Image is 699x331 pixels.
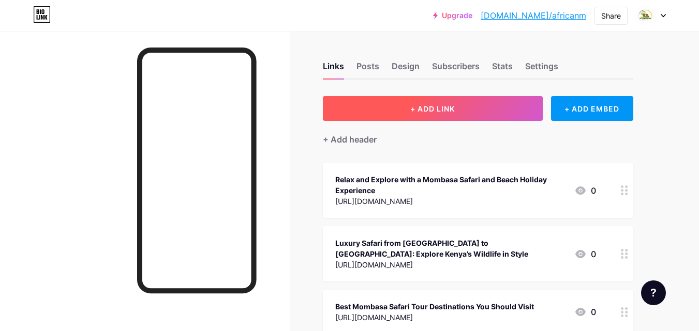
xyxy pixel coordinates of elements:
[481,9,586,22] a: [DOMAIN_NAME]/africanm
[335,196,566,207] div: [URL][DOMAIN_NAME]
[525,60,558,78] div: Settings
[574,248,596,260] div: 0
[335,259,566,270] div: [URL][DOMAIN_NAME]
[432,60,480,78] div: Subscribers
[635,6,655,25] img: African Memorable Safaris
[392,60,420,78] div: Design
[323,60,344,78] div: Links
[551,96,633,121] div: + ADD EMBED
[433,11,472,20] a: Upgrade
[323,133,377,146] div: + Add header
[335,174,566,196] div: Relax and Explore with a Mombasa Safari and Beach Holiday Experience
[335,301,534,312] div: Best Mombasa Safari Tour Destinations You Should Visit
[356,60,379,78] div: Posts
[335,238,566,259] div: Luxury Safari from [GEOGRAPHIC_DATA] to [GEOGRAPHIC_DATA]: Explore Kenya’s Wildlife in Style
[323,96,543,121] button: + ADD LINK
[601,10,621,21] div: Share
[492,60,513,78] div: Stats
[410,104,455,113] span: + ADD LINK
[335,312,534,323] div: [URL][DOMAIN_NAME]
[574,306,596,318] div: 0
[574,184,596,197] div: 0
